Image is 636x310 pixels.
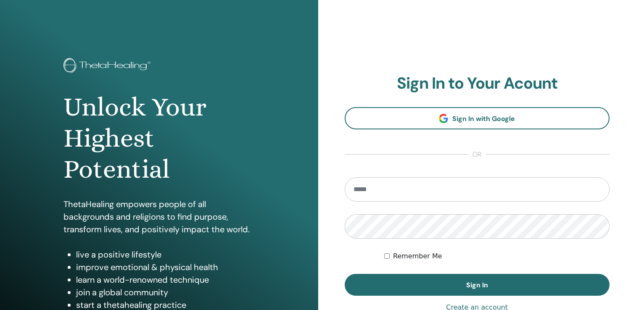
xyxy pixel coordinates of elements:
[345,274,610,296] button: Sign In
[393,251,442,261] label: Remember Me
[466,281,488,289] span: Sign In
[63,198,254,236] p: ThetaHealing empowers people of all backgrounds and religions to find purpose, transform lives, a...
[384,251,610,261] div: Keep me authenticated indefinitely or until I manually logout
[345,107,610,129] a: Sign In with Google
[452,114,515,123] span: Sign In with Google
[468,150,486,160] span: or
[76,286,254,299] li: join a global community
[76,273,254,286] li: learn a world-renowned technique
[345,74,610,93] h2: Sign In to Your Acount
[76,261,254,273] li: improve emotional & physical health
[76,248,254,261] li: live a positive lifestyle
[63,92,254,185] h1: Unlock Your Highest Potential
